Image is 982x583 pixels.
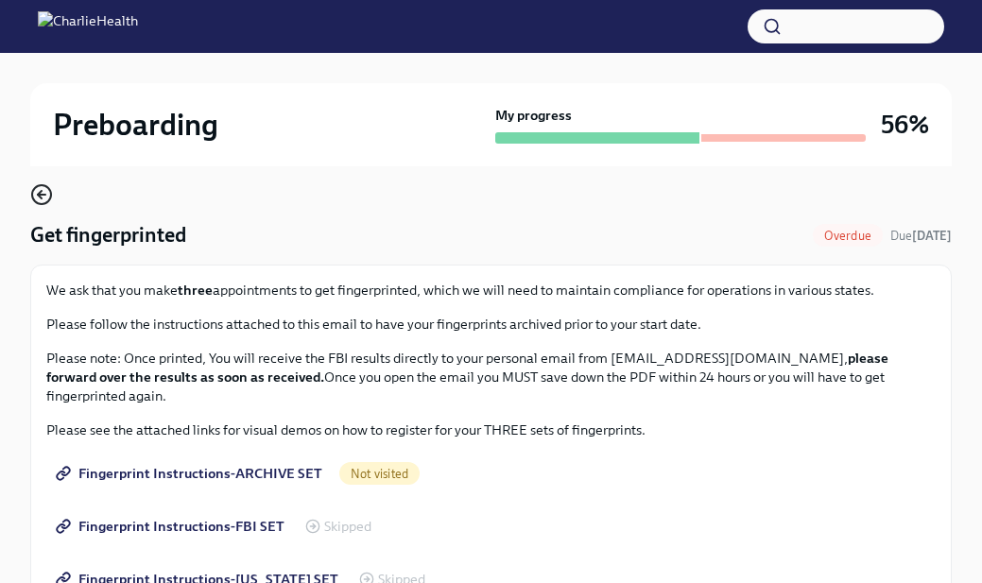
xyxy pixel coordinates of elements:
strong: three [178,282,213,299]
h2: Preboarding [53,106,218,144]
span: Fingerprint Instructions-FBI SET [60,517,284,536]
span: Fingerprint Instructions-ARCHIVE SET [60,464,322,483]
p: We ask that you make appointments to get fingerprinted, which we will need to maintain compliance... [46,281,936,300]
p: Please note: Once printed, You will receive the FBI results directly to your personal email from ... [46,349,936,405]
span: October 8th, 2025 06:00 [890,227,952,245]
a: Fingerprint Instructions-FBI SET [46,507,298,545]
img: CharlieHealth [38,11,138,42]
h3: 56% [881,108,929,142]
span: Skipped [324,520,371,534]
span: Not visited [339,467,420,481]
p: Please follow the instructions attached to this email to have your fingerprints archived prior to... [46,315,936,334]
span: Due [890,229,952,243]
strong: My progress [495,106,572,125]
p: Please see the attached links for visual demos on how to register for your THREE sets of fingerpr... [46,420,936,439]
a: Fingerprint Instructions-ARCHIVE SET [46,454,336,492]
h4: Get fingerprinted [30,221,186,249]
strong: [DATE] [912,229,952,243]
span: Overdue [813,229,883,243]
